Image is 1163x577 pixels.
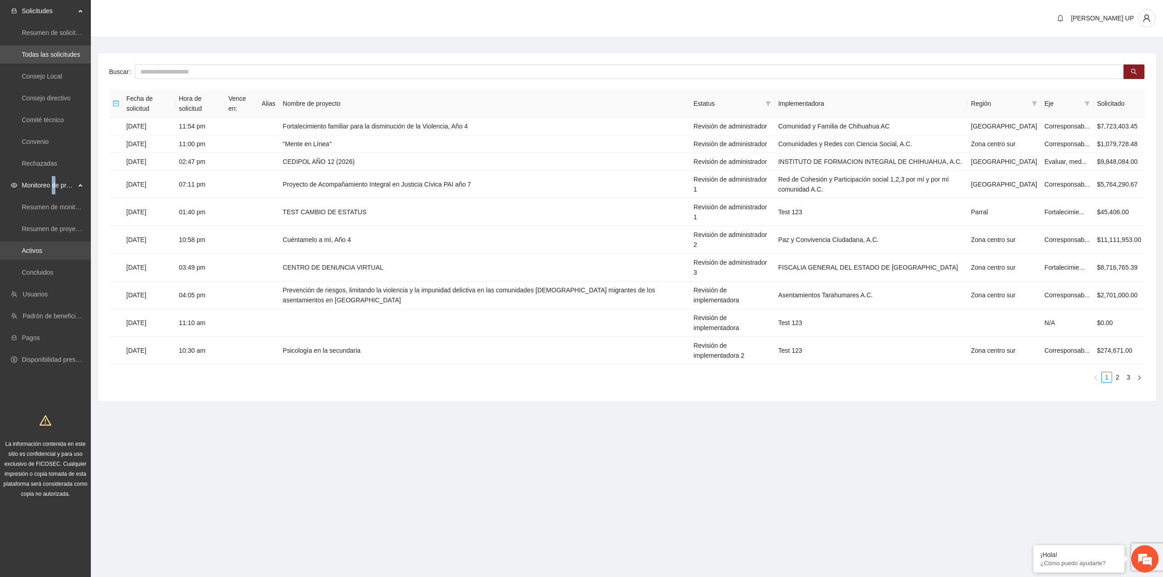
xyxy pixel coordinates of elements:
[690,198,775,226] td: Revisión de administrador 1
[279,153,690,171] td: CEDIPOL AÑO 12 (2026)
[1123,64,1144,79] button: search
[1090,372,1101,383] li: Previous Page
[1040,551,1118,558] div: ¡Hola!
[1093,135,1145,153] td: $1,079,728.48
[279,281,690,309] td: Prevención de riesgos, limitando la violencia y la impunidad delictiva en las comunidades [DEMOGR...
[967,198,1041,226] td: Parral
[22,247,42,254] a: Activos
[1093,337,1145,365] td: $274,671.00
[22,225,119,232] a: Resumen de proyectos aprobados
[775,337,967,365] td: Test 123
[22,29,124,36] a: Resumen de solicitudes por aprobar
[1044,208,1084,216] span: Fortalecimie...
[22,203,88,211] a: Resumen de monitoreo
[967,337,1041,365] td: Zona centro sur
[279,254,690,281] td: CENTRO DE DENUNCIA VIRTUAL
[279,90,690,118] th: Nombre de proyecto
[123,226,175,254] td: [DATE]
[1093,254,1145,281] td: $8,716,765.39
[967,135,1041,153] td: Zona centro sur
[175,254,225,281] td: 03:49 pm
[1054,15,1067,22] span: bell
[1071,15,1134,22] span: [PERSON_NAME] UP
[123,309,175,337] td: [DATE]
[1093,309,1145,337] td: $0.00
[1137,375,1142,380] span: right
[123,254,175,281] td: [DATE]
[775,118,967,135] td: Comunidad y Familia de Chihuahua AC
[1134,372,1145,383] button: right
[775,309,967,337] td: Test 123
[258,90,279,118] th: Alias
[1053,11,1068,25] button: bell
[971,99,1028,108] span: Región
[775,198,967,226] td: Test 123
[775,135,967,153] td: Comunidades y Redes con Ciencia Social, A.C.
[22,138,49,145] a: Convenio
[1093,171,1145,198] td: $5,764,290.67
[1044,347,1090,354] span: Corresponsab...
[1112,372,1123,383] li: 2
[175,226,225,254] td: 10:58 pm
[775,281,967,309] td: Asentamientos Tarahumares A.C.
[175,171,225,198] td: 07:11 pm
[175,90,225,118] th: Hora de solicitud
[22,116,64,123] a: Comité técnico
[1093,118,1145,135] td: $7,723,403.45
[1102,372,1112,382] a: 1
[1044,291,1090,299] span: Corresponsab...
[175,153,225,171] td: 02:47 pm
[1044,181,1090,188] span: Corresponsab...
[967,118,1041,135] td: [GEOGRAPHIC_DATA]
[1093,198,1145,226] td: $45,406.00
[764,97,773,110] span: filter
[23,291,48,298] a: Usuarios
[11,182,17,188] span: eye
[1093,281,1145,309] td: $2,701,000.00
[1083,97,1092,110] span: filter
[1131,69,1137,76] span: search
[690,337,775,365] td: Revisión de implementadora 2
[22,269,53,276] a: Concluidos
[1090,372,1101,383] button: left
[1101,372,1112,383] li: 1
[690,118,775,135] td: Revisión de administrador
[11,8,17,14] span: inbox
[1032,101,1037,106] span: filter
[109,64,135,79] label: Buscar
[967,226,1041,254] td: Zona centro sur
[175,198,225,226] td: 01:40 pm
[225,90,258,118] th: Vence en:
[22,176,75,194] span: Monitoreo de proyectos
[40,414,51,426] span: warning
[123,281,175,309] td: [DATE]
[22,334,40,341] a: Pagos
[775,153,967,171] td: INSTITUTO DE FORMACION INTEGRAL DE CHIHUAHUA, A.C.
[175,135,225,153] td: 11:00 pm
[279,135,690,153] td: "Mente en Línea"
[113,100,119,107] span: minus-square
[967,171,1041,198] td: [GEOGRAPHIC_DATA]
[1138,9,1156,27] button: user
[690,153,775,171] td: Revisión de administrador
[1123,372,1134,383] li: 3
[1044,264,1084,271] span: Fortalecimie...
[123,135,175,153] td: [DATE]
[1138,14,1155,22] span: user
[279,198,690,226] td: TEST CAMBIO DE ESTATUS
[775,90,967,118] th: Implementadora
[279,171,690,198] td: Proyecto de Acompañamiento Integral en Justicia Cívica PAI año 7
[1134,372,1145,383] li: Next Page
[1113,372,1123,382] a: 2
[775,226,967,254] td: Paz y Convivencia Ciudadana, A.C.
[175,281,225,309] td: 04:05 pm
[22,160,57,167] a: Rechazadas
[1093,90,1145,118] th: Solicitado
[1041,309,1093,337] td: N/A
[175,309,225,337] td: 11:10 am
[690,309,775,337] td: Revisión de implementadora
[123,198,175,226] td: [DATE]
[1044,236,1090,243] span: Corresponsab...
[22,94,70,102] a: Consejo directivo
[690,171,775,198] td: Revisión de administrador 1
